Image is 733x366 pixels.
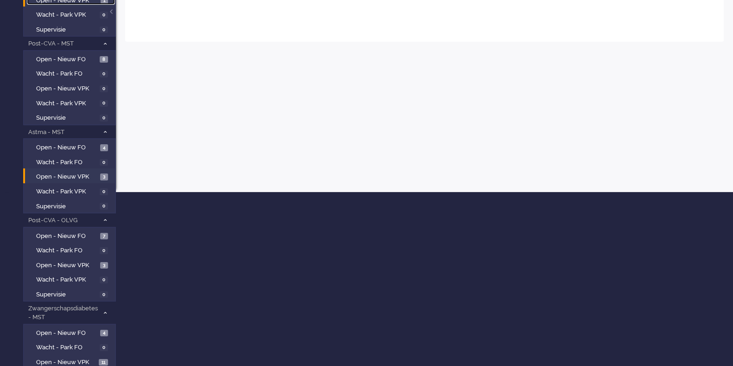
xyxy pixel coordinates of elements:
[100,12,108,19] span: 0
[27,112,115,122] a: Supervisie 0
[36,232,98,241] span: Open - Nieuw FO
[36,114,97,122] span: Supervisie
[36,276,97,284] span: Wacht - Park VPK
[100,276,108,283] span: 0
[36,70,97,78] span: Wacht - Park FO
[100,85,108,92] span: 0
[27,39,99,48] span: Post-CVA - MST
[100,233,108,240] span: 7
[36,11,97,19] span: Wacht - Park VPK
[100,330,108,337] span: 4
[100,291,108,298] span: 0
[36,55,97,64] span: Open - Nieuw FO
[27,216,99,225] span: Post-CVA - OLVG
[100,344,108,351] span: 0
[27,289,115,299] a: Supervisie 0
[27,342,115,352] a: Wacht - Park FO 0
[36,84,97,93] span: Open - Nieuw VPK
[27,83,115,93] a: Open - Nieuw VPK 0
[27,274,115,284] a: Wacht - Park VPK 0
[27,231,115,241] a: Open - Nieuw FO 7
[100,247,108,254] span: 0
[100,100,108,107] span: 0
[27,186,115,196] a: Wacht - Park VPK 0
[36,143,98,152] span: Open - Nieuw FO
[27,142,115,152] a: Open - Nieuw FO 4
[100,144,108,151] span: 4
[36,173,98,181] span: Open - Nieuw VPK
[100,188,108,195] span: 0
[27,54,115,64] a: Open - Nieuw FO 8
[27,260,115,270] a: Open - Nieuw VPK 3
[36,158,97,167] span: Wacht - Park FO
[27,201,115,211] a: Supervisie 0
[36,261,98,270] span: Open - Nieuw VPK
[36,99,97,108] span: Wacht - Park VPK
[27,68,115,78] a: Wacht - Park FO 0
[100,71,108,77] span: 0
[27,304,99,321] span: Zwangerschapsdiabetes - MST
[27,98,115,108] a: Wacht - Park VPK 0
[100,56,108,63] span: 8
[27,24,115,34] a: Supervisie 0
[27,171,115,181] a: Open - Nieuw VPK 3
[100,26,108,33] span: 0
[100,173,108,180] span: 3
[100,262,108,269] span: 3
[99,359,108,366] span: 11
[100,159,108,166] span: 0
[27,128,99,137] span: Astma - MST
[36,246,97,255] span: Wacht - Park FO
[36,26,97,34] span: Supervisie
[100,115,108,122] span: 0
[27,157,115,167] a: Wacht - Park FO 0
[27,9,115,19] a: Wacht - Park VPK 0
[27,245,115,255] a: Wacht - Park FO 0
[36,343,97,352] span: Wacht - Park FO
[36,187,97,196] span: Wacht - Park VPK
[27,327,115,338] a: Open - Nieuw FO 4
[100,203,108,210] span: 0
[36,202,97,211] span: Supervisie
[36,329,98,338] span: Open - Nieuw FO
[36,290,97,299] span: Supervisie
